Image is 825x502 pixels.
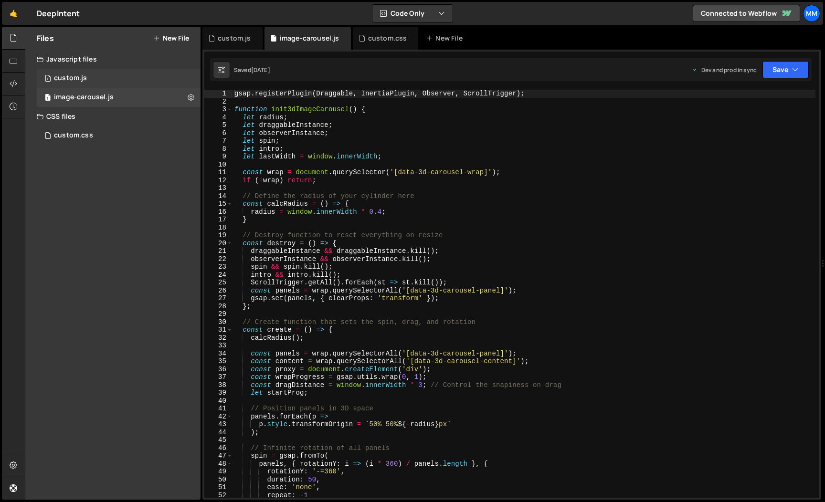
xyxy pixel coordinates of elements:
div: 52 [204,492,233,500]
div: 47 [204,452,233,460]
div: 43 [204,420,233,429]
a: mm [803,5,820,22]
div: 15 [204,200,233,208]
div: 23 [204,263,233,271]
div: Dev and prod in sync [692,66,757,74]
div: 45 [204,436,233,444]
div: 44 [204,429,233,437]
div: custom.js [54,74,87,83]
div: 33 [204,342,233,350]
div: [DATE] [251,66,270,74]
: 16711/45677.css [37,126,201,145]
div: 34 [204,350,233,358]
div: 14 [204,192,233,200]
div: 6 [204,129,233,137]
div: 37 [204,373,233,381]
div: 10 [204,161,233,169]
div: 36 [204,366,233,374]
div: 48 [204,460,233,468]
div: New File [426,33,466,43]
h2: Files [37,33,54,43]
button: Code Only [372,5,453,22]
div: 27 [204,294,233,303]
div: 4 [204,114,233,122]
div: 9 [204,153,233,161]
div: 50 [204,476,233,484]
div: 35 [204,357,233,366]
a: Connected to Webflow [693,5,800,22]
div: 17 [204,216,233,224]
div: 42 [204,413,233,421]
div: 31 [204,326,233,334]
div: 25 [204,279,233,287]
div: 46 [204,444,233,452]
div: 49 [204,468,233,476]
div: 19 [204,231,233,240]
div: 5 [204,121,233,129]
div: image-carousel.js [54,93,114,102]
div: 20 [204,240,233,248]
div: custom.css [54,131,93,140]
div: 51 [204,483,233,492]
div: 40 [204,397,233,405]
div: 2 [204,98,233,106]
div: 38 [204,381,233,389]
button: Save [762,61,809,78]
div: Javascript files [25,50,201,69]
div: 21 [204,247,233,255]
div: CSS files [25,107,201,126]
div: 1 [204,90,233,98]
button: New File [153,34,189,42]
div: custom.js [218,33,251,43]
div: DeepIntent [37,8,80,19]
div: 16711/45799.js [37,88,201,107]
div: 12 [204,177,233,185]
div: 8 [204,145,233,153]
div: 39 [204,389,233,397]
div: 26 [204,287,233,295]
div: 29 [204,310,233,318]
div: 41 [204,405,233,413]
div: 16 [204,208,233,216]
div: 18 [204,224,233,232]
div: 28 [204,303,233,311]
div: 30 [204,318,233,326]
div: 16711/45679.js [37,69,201,88]
div: Saved [234,66,270,74]
div: image-carousel.js [280,33,339,43]
div: 11 [204,168,233,177]
div: 24 [204,271,233,279]
a: 🤙 [2,2,25,25]
div: 22 [204,255,233,263]
div: 7 [204,137,233,145]
span: 1 [45,75,51,83]
div: 32 [204,334,233,342]
div: custom.css [368,33,407,43]
span: 1 [45,94,51,102]
div: 13 [204,184,233,192]
div: 3 [204,105,233,114]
